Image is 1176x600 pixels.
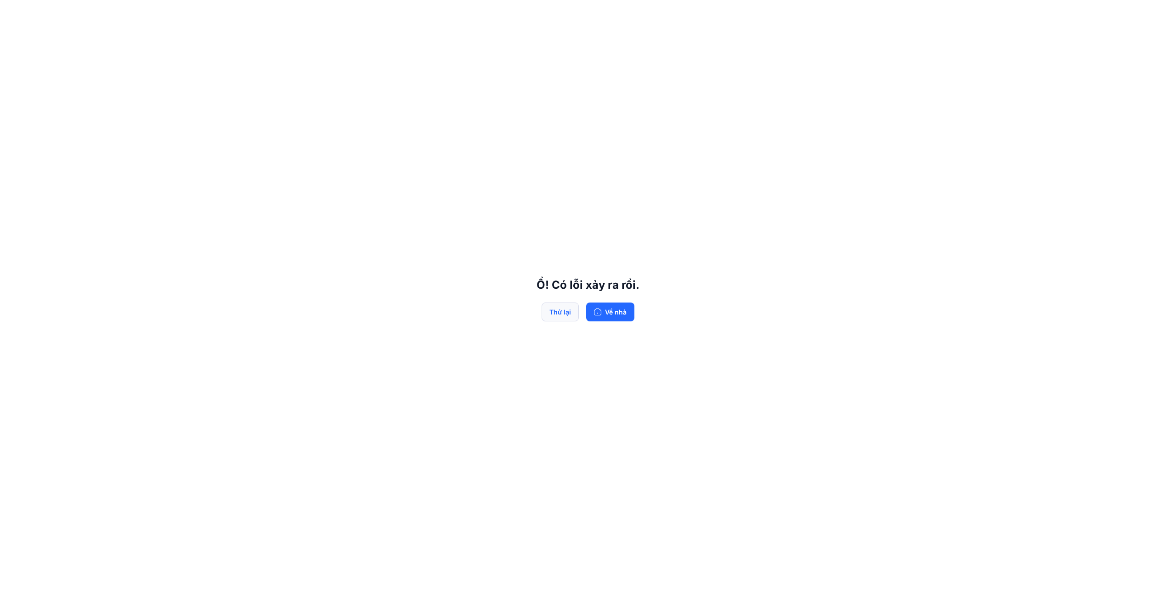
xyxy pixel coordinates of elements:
button: Thử lại [542,303,579,321]
font: Ồ! Có lỗi xảy ra rồi. [537,278,639,291]
font: Thử lại [549,308,571,316]
button: Về nhà [586,303,634,321]
font: Về nhà [605,308,627,316]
